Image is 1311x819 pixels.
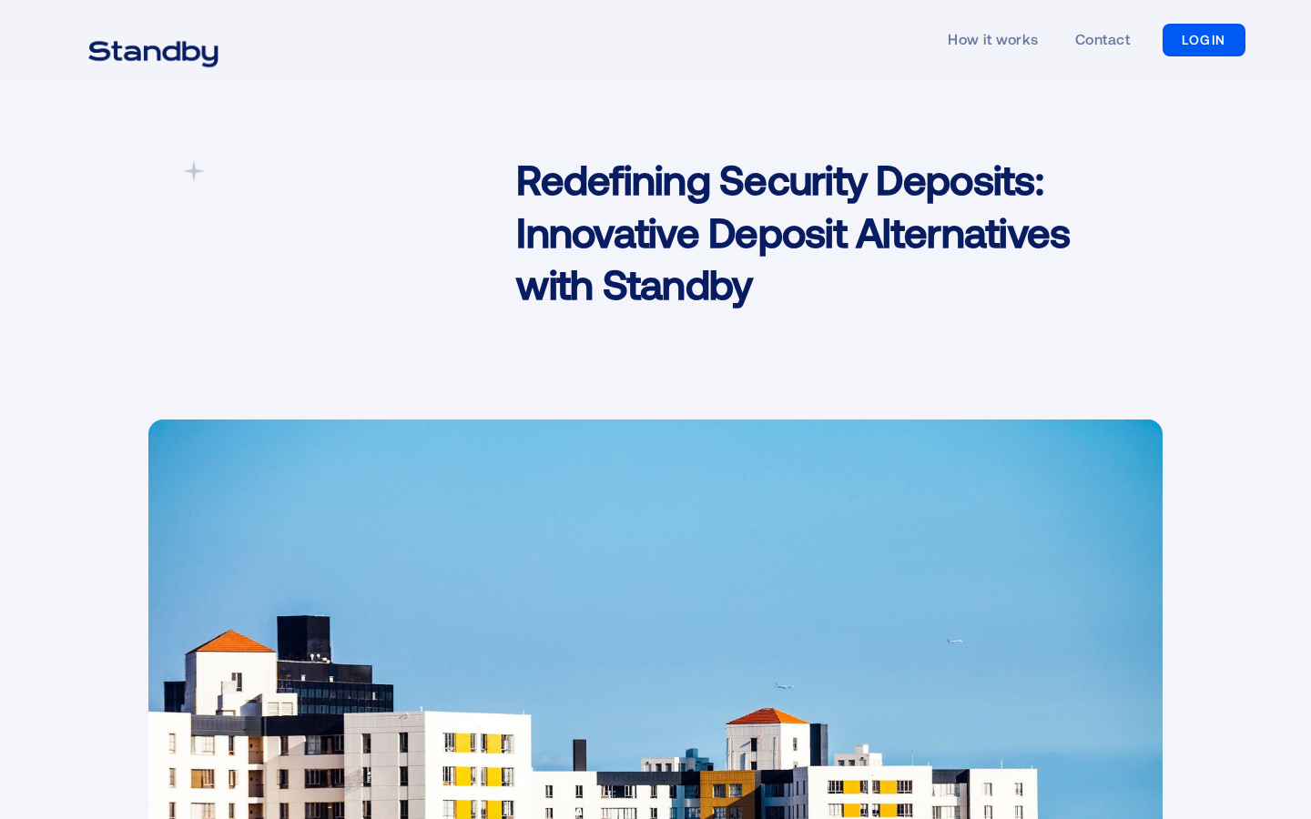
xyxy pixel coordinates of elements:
[1163,24,1245,56] a: LOGIN
[516,153,1110,310] h1: Redefining Security Deposits: Innovative Deposit Alternatives with Standby
[516,153,1110,347] a: Redefining Security Deposits: Innovative Deposit Alternatives with Standby
[66,29,241,51] a: home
